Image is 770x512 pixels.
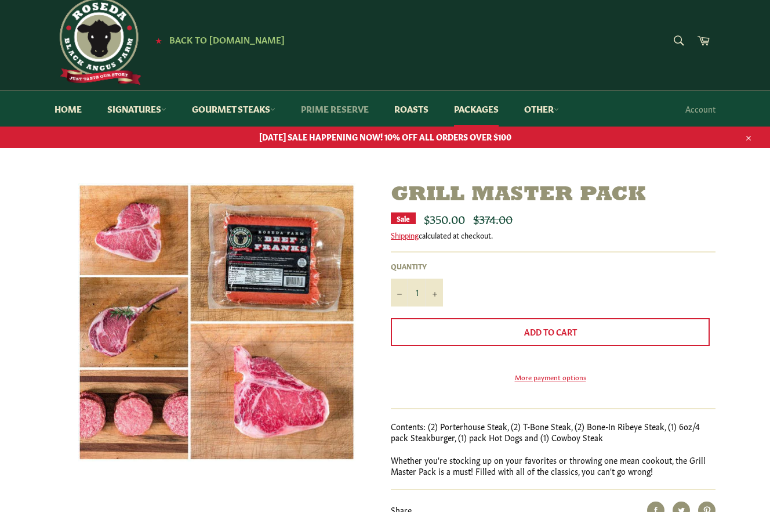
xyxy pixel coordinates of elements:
span: ★ [155,35,162,45]
a: Gourmet Steaks [180,91,287,127]
s: $374.00 [473,210,513,226]
a: Shipping [391,229,419,240]
a: Home [43,91,93,127]
h1: Grill Master Pack [391,183,715,208]
span: Add to Cart [524,326,577,337]
label: Quantity [391,261,443,271]
a: Other [513,91,571,127]
p: Whether you're stocking up on your favorites or throwing one mean cookout, the Grill Master Pack ... [391,455,715,477]
button: Increase item quantity by one [426,279,443,307]
a: Signatures [96,91,178,127]
button: Add to Cart [391,318,710,346]
a: Roasts [383,91,440,127]
a: Account [680,92,721,126]
div: Sale [391,212,416,224]
span: Back to [DOMAIN_NAME] [169,33,285,45]
div: calculated at checkout. [391,230,715,240]
span: $350.00 [424,210,465,226]
img: Grill Master Pack [78,183,355,461]
a: ★ Back to [DOMAIN_NAME] [150,35,285,45]
a: Prime Reserve [289,91,380,127]
button: Reduce item quantity by one [391,279,408,307]
a: More payment options [391,372,710,382]
a: Packages [442,91,510,127]
p: Contents: (2) Porterhouse Steak, (2) T-Bone Steak, (2) Bone-In Ribeye Steak, (1) 6oz/4 pack Steak... [391,421,715,444]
